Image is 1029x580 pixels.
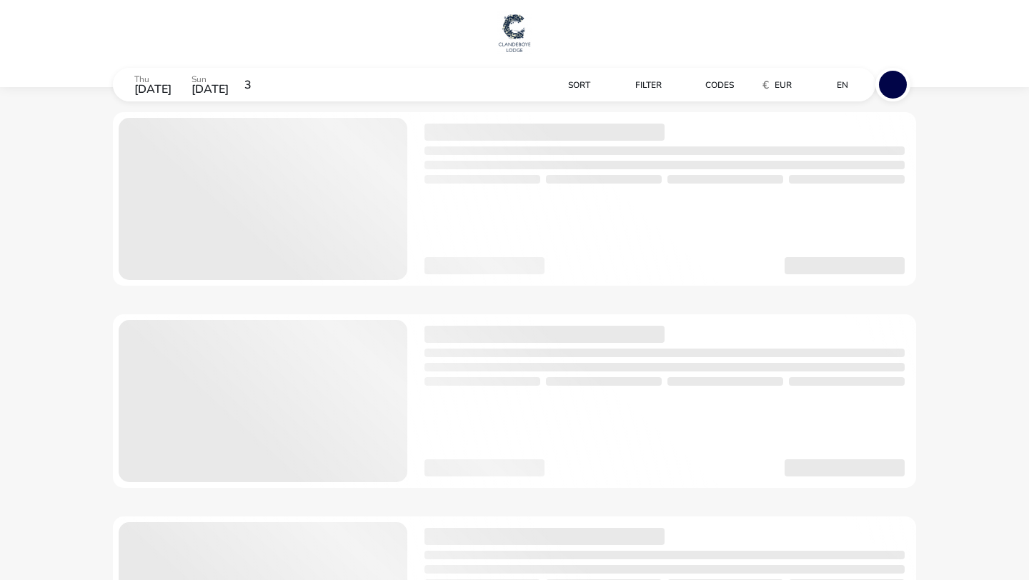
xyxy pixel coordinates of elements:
img: Main Website [497,11,532,54]
naf-pibe-menu-bar-item: Codes [679,74,751,95]
span: EUR [775,79,792,91]
div: Thu[DATE]Sun[DATE]3 [113,68,327,101]
span: Filter [635,79,662,91]
span: [DATE] [197,81,234,97]
button: en [809,74,860,95]
button: Sort [539,74,602,95]
naf-pibe-menu-bar-item: Sort [539,74,607,95]
i: € [762,78,769,92]
span: Sort [568,79,590,91]
span: 3 [254,79,262,91]
p: Sun [197,75,234,84]
span: Codes [705,79,734,91]
p: Thu [140,75,177,84]
button: €EUR [751,74,803,95]
button: Codes [679,74,745,95]
naf-pibe-menu-bar-item: en [809,74,865,95]
span: [DATE] [140,81,177,97]
naf-pibe-menu-bar-item: €EUR [751,74,809,95]
span: en [837,79,848,91]
button: Filter [607,74,673,95]
naf-pibe-menu-bar-item: Filter [607,74,679,95]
